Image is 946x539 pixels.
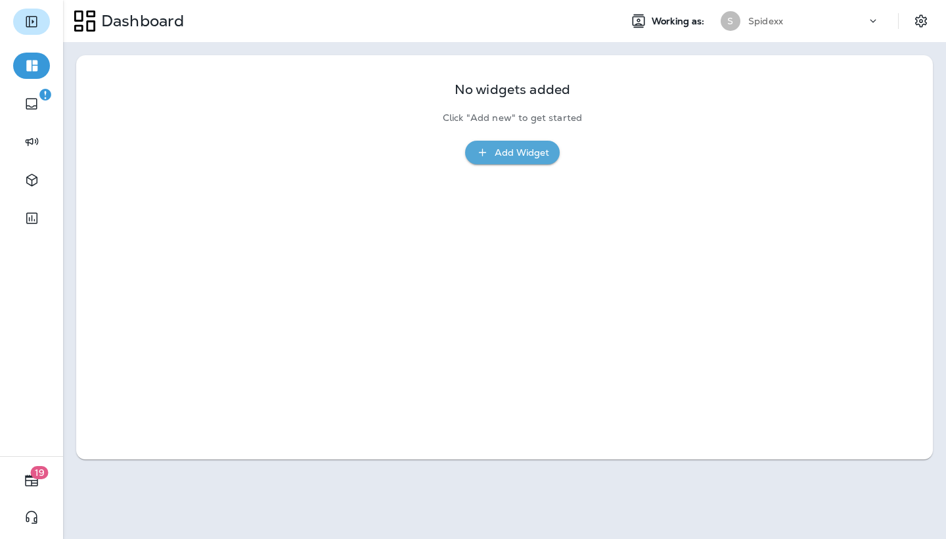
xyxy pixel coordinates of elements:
div: S [721,11,740,31]
button: Add Widget [465,141,560,165]
p: Click "Add new" to get started [443,112,582,124]
p: No widgets added [455,84,570,95]
div: Add Widget [495,145,549,161]
p: Spidexx [748,16,783,26]
span: Working as: [652,16,708,27]
button: Settings [909,9,933,33]
p: Dashboard [96,11,184,31]
span: 19 [31,466,49,479]
button: 19 [13,467,50,494]
button: Expand Sidebar [13,9,50,35]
